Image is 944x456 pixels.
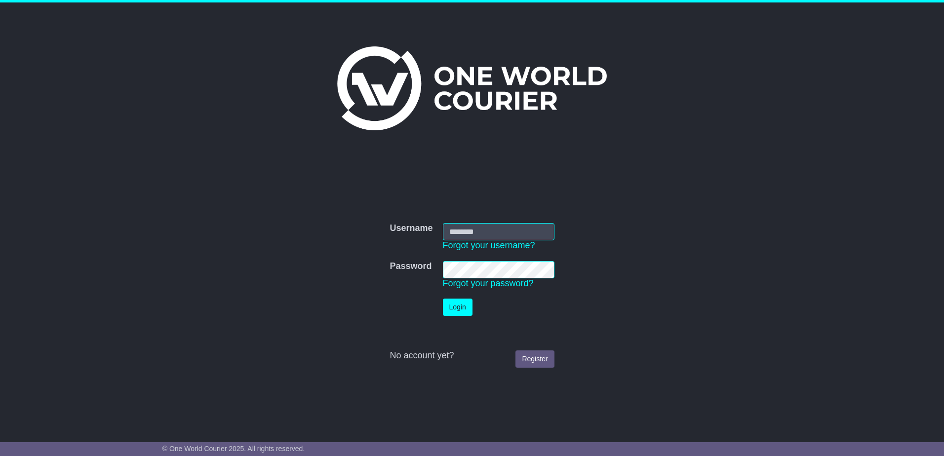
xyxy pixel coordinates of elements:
a: Forgot your username? [443,240,535,250]
label: Username [390,223,433,234]
a: Forgot your password? [443,278,534,288]
span: © One World Courier 2025. All rights reserved. [162,445,305,453]
label: Password [390,261,432,272]
div: No account yet? [390,350,554,361]
a: Register [515,350,554,368]
img: One World [337,46,607,130]
button: Login [443,299,472,316]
